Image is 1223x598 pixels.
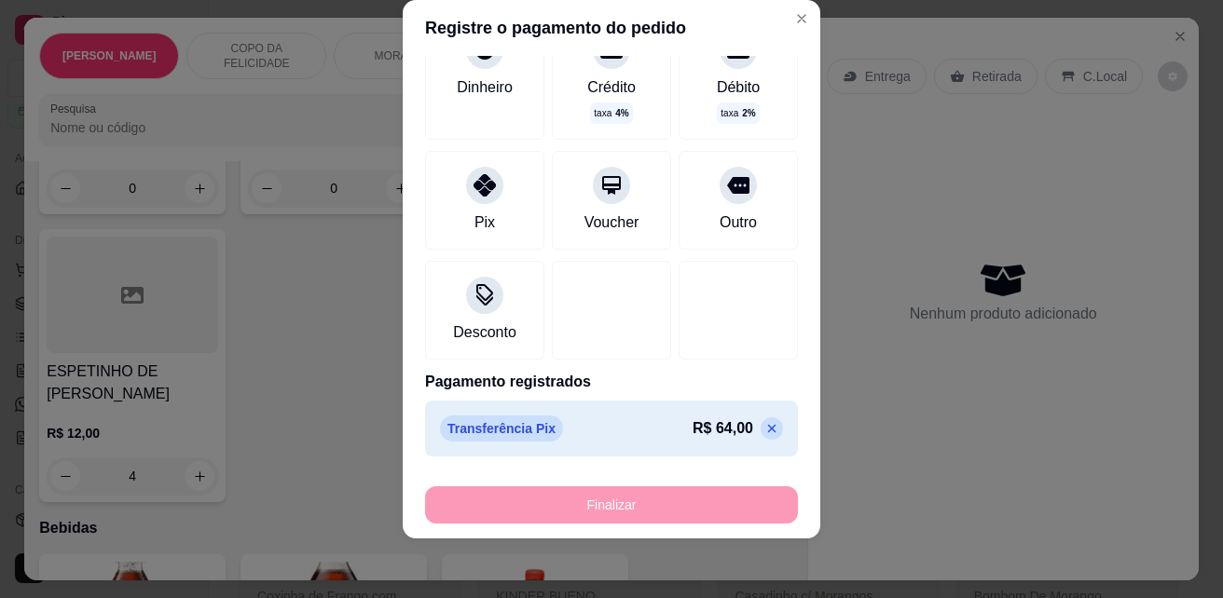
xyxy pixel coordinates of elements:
p: taxa [594,106,628,120]
div: Pix [474,211,495,234]
button: Close [787,4,817,34]
p: Pagamento registrados [425,371,798,393]
p: R$ 64,00 [693,417,753,440]
p: taxa [721,106,755,120]
div: Voucher [584,211,639,234]
div: Débito [717,76,760,99]
span: 2 % [742,106,755,120]
div: Desconto [453,321,516,344]
div: Crédito [587,76,636,99]
p: Transferência Pix [440,415,563,442]
div: Outro [720,211,757,234]
span: 4 % [615,106,628,120]
div: Dinheiro [457,76,513,99]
